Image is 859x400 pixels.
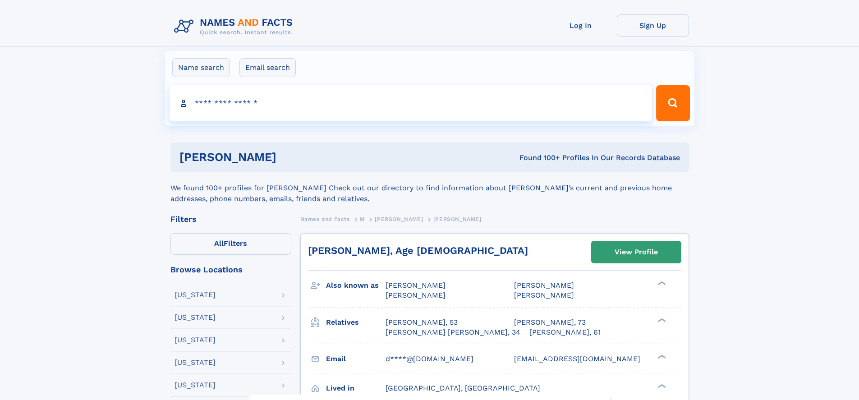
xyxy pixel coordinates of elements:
span: [EMAIL_ADDRESS][DOMAIN_NAME] [514,354,640,363]
div: ❯ [656,354,666,359]
a: [PERSON_NAME] [PERSON_NAME], 34 [386,327,520,337]
span: All [214,239,224,248]
label: Filters [170,233,291,255]
a: Log In [545,14,617,37]
div: View Profile [615,242,658,262]
div: [US_STATE] [175,336,216,344]
div: Browse Locations [170,266,291,274]
span: [PERSON_NAME] [386,281,446,290]
a: Names and Facts [300,213,350,225]
label: Name search [172,58,230,77]
div: ❯ [656,317,666,323]
h3: Relatives [326,315,386,330]
label: Email search [239,58,296,77]
div: [US_STATE] [175,382,216,389]
a: Sign Up [617,14,689,37]
div: Found 100+ Profiles In Our Records Database [398,153,680,163]
h1: [PERSON_NAME] [179,152,398,163]
a: View Profile [592,241,681,263]
span: [PERSON_NAME] [433,216,482,222]
a: [PERSON_NAME], 53 [386,317,458,327]
span: [GEOGRAPHIC_DATA], [GEOGRAPHIC_DATA] [386,384,540,392]
span: [PERSON_NAME] [375,216,423,222]
div: We found 100+ profiles for [PERSON_NAME] Check out our directory to find information about [PERSO... [170,172,689,204]
span: [PERSON_NAME] [514,291,574,299]
a: [PERSON_NAME], 61 [529,327,601,337]
h3: Email [326,351,386,367]
div: [US_STATE] [175,291,216,299]
span: [PERSON_NAME] [386,291,446,299]
h3: Also known as [326,278,386,293]
span: [PERSON_NAME] [514,281,574,290]
div: Filters [170,215,291,223]
a: M [360,213,365,225]
img: Logo Names and Facts [170,14,300,39]
h3: Lived in [326,381,386,396]
input: search input [170,85,652,121]
div: [US_STATE] [175,314,216,321]
span: M [360,216,365,222]
div: [US_STATE] [175,359,216,366]
div: ❯ [656,280,666,286]
a: [PERSON_NAME], 73 [514,317,586,327]
div: ❯ [656,383,666,389]
a: [PERSON_NAME], Age [DEMOGRAPHIC_DATA] [308,245,528,256]
a: [PERSON_NAME] [375,213,423,225]
button: Search Button [656,85,689,121]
